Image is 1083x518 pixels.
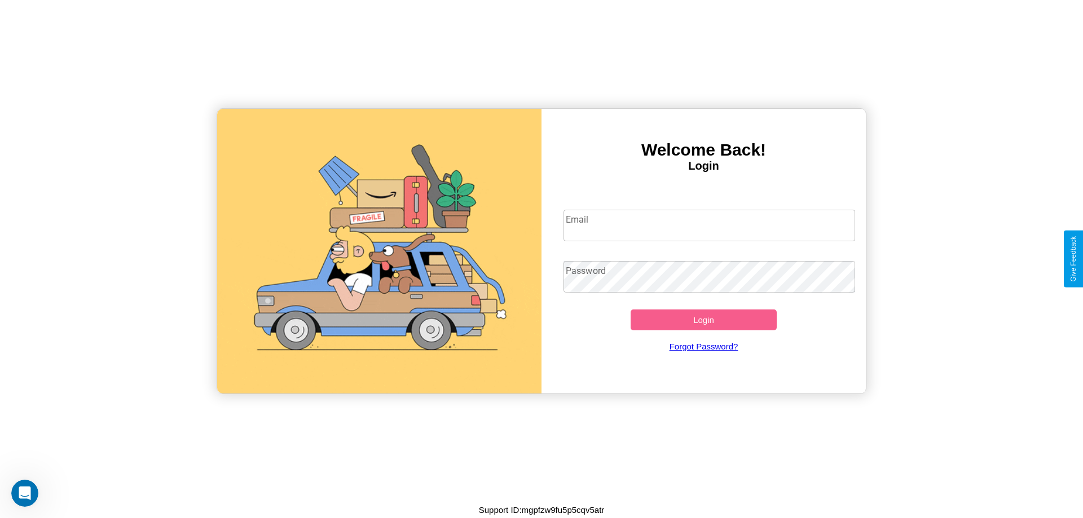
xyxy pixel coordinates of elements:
[541,160,866,172] h4: Login
[217,109,541,393] img: gif
[631,309,777,330] button: Login
[479,502,605,517] p: Support ID: mgpfzw9fu5p5cqv5atr
[541,140,866,160] h3: Welcome Back!
[1069,236,1077,282] div: Give Feedback
[11,480,38,507] iframe: Intercom live chat
[558,330,850,362] a: Forgot Password?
